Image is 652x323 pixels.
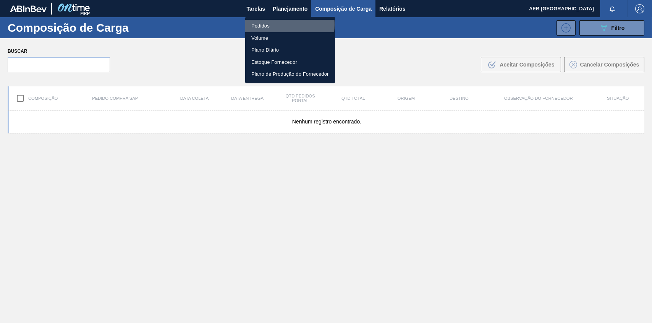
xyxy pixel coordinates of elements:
[245,20,335,32] a: Pedidos
[245,68,335,80] a: Plano de Produção do Fornecedor
[245,56,335,68] a: Estoque Fornecedor
[245,32,335,44] a: Volume
[245,44,335,56] a: Plano Diário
